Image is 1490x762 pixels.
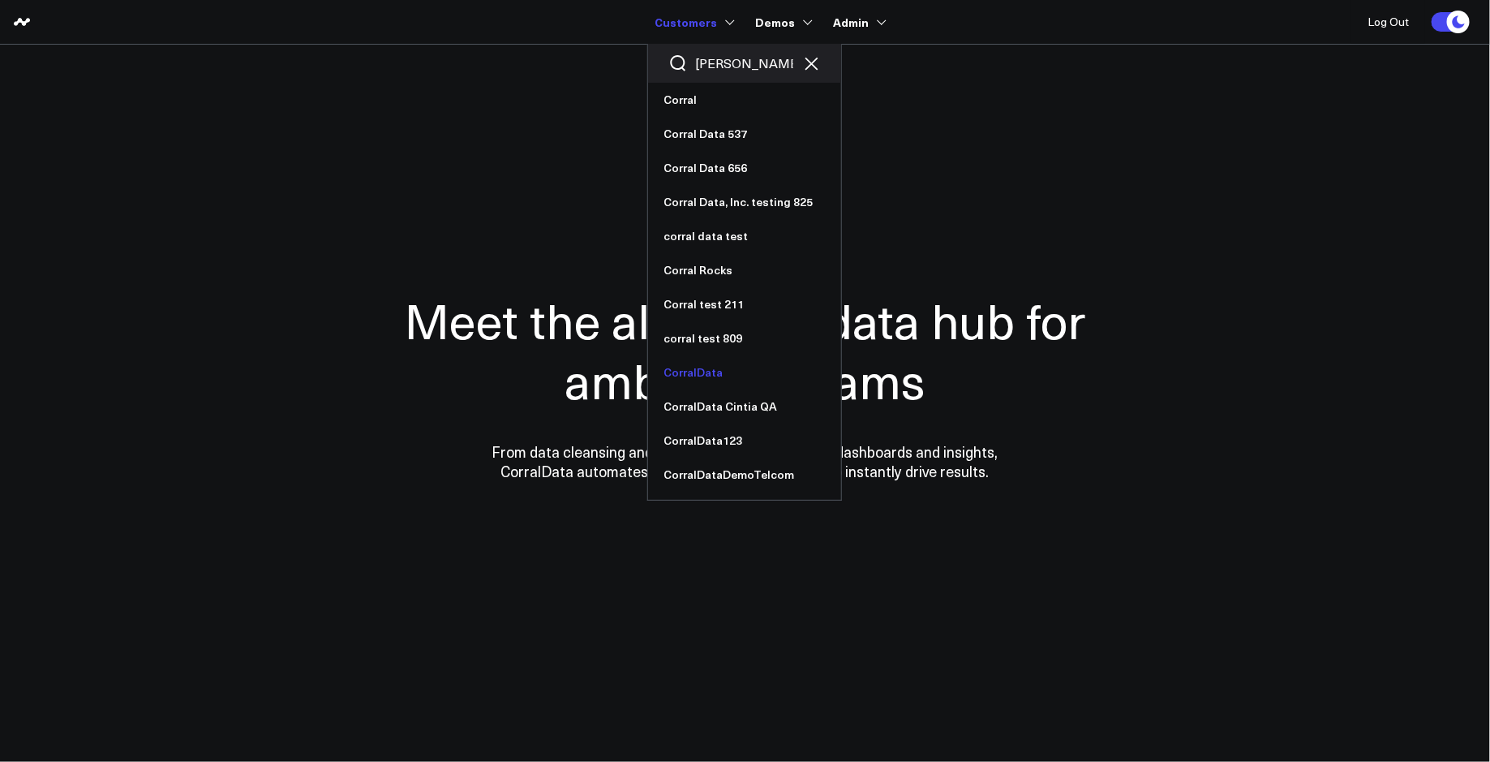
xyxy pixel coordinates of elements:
[648,219,841,253] a: corral data test
[348,290,1143,410] h1: Meet the all-in-one data hub for ambitious teams
[648,458,841,492] a: CorralDataDemoTelcom
[696,54,793,72] input: Search customers input
[648,390,841,424] a: CorralData Cintia QA
[648,321,841,355] a: corral test 809
[801,54,821,73] button: Clear search
[648,117,841,151] a: Corral Data 537
[648,287,841,321] a: Corral test 211
[648,185,841,219] a: Corral Data, Inc. testing 825
[648,355,841,390] a: CorralData
[648,424,841,458] a: CorralData123
[834,7,883,37] a: Admin
[648,253,841,287] a: Corral Rocks
[648,151,841,185] a: Corral Data 656
[457,442,1033,481] p: From data cleansing and integration to personalized dashboards and insights, CorralData automates...
[756,7,809,37] a: Demos
[648,83,841,117] a: Corral
[668,54,688,73] button: Search customers button
[655,7,732,37] a: Customers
